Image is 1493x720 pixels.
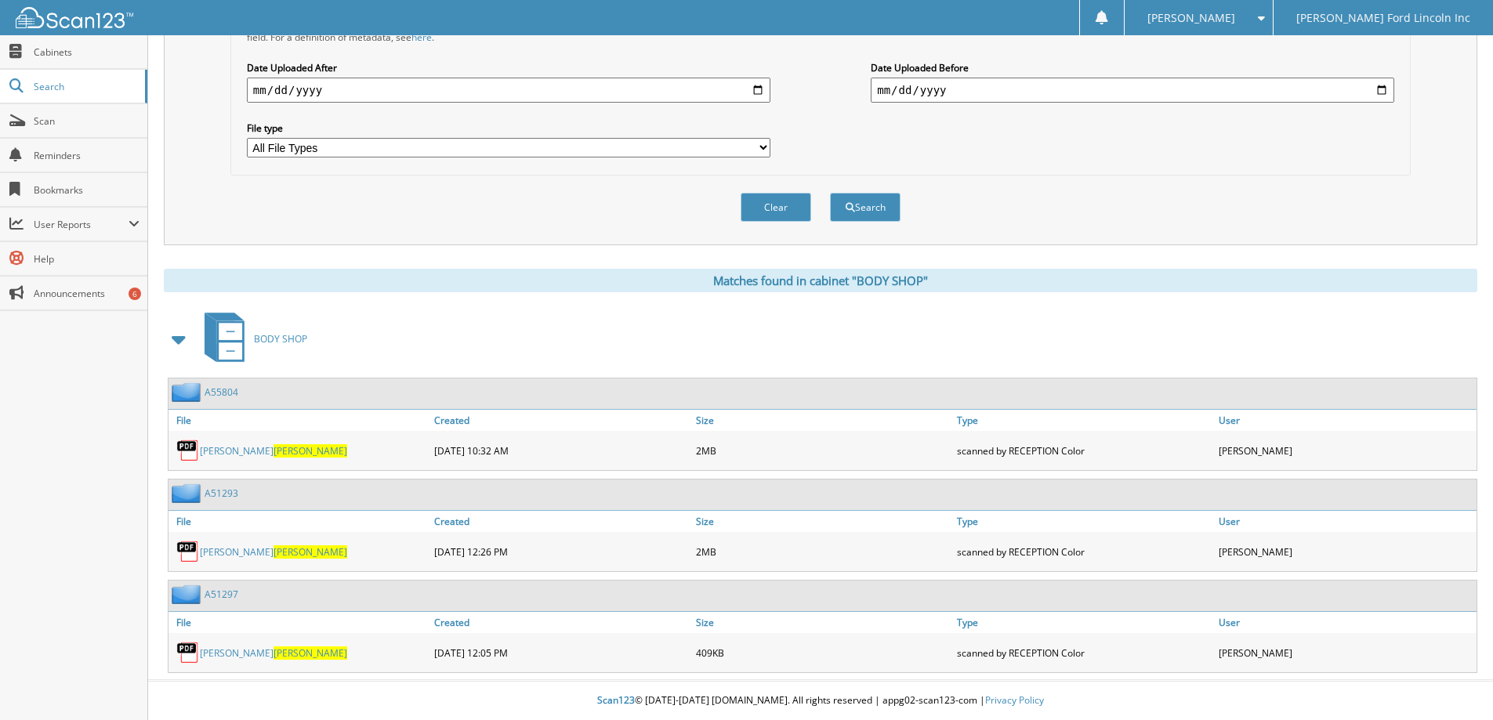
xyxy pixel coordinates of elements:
[247,78,770,103] input: start
[1215,511,1477,532] a: User
[34,149,140,162] span: Reminders
[871,78,1394,103] input: end
[1147,13,1235,23] span: [PERSON_NAME]
[195,308,307,370] a: BODY SHOP
[274,545,347,559] span: [PERSON_NAME]
[692,536,954,567] div: 2MB
[871,61,1394,74] label: Date Uploaded Before
[164,269,1477,292] div: Matches found in cabinet "BODY SHOP"
[205,588,238,601] a: A51297
[953,435,1215,466] div: scanned by RECEPTION Color
[169,612,430,633] a: File
[34,218,129,231] span: User Reports
[34,80,137,93] span: Search
[953,410,1215,431] a: Type
[176,439,200,462] img: PDF.png
[247,61,770,74] label: Date Uploaded After
[430,536,692,567] div: [DATE] 12:26 PM
[953,637,1215,668] div: scanned by RECEPTION Color
[1215,612,1477,633] a: User
[741,193,811,222] button: Clear
[274,646,347,660] span: [PERSON_NAME]
[34,45,140,59] span: Cabinets
[169,511,430,532] a: File
[953,612,1215,633] a: Type
[176,641,200,664] img: PDF.png
[411,31,432,44] a: here
[205,385,238,399] a: A55804
[1215,410,1477,431] a: User
[172,483,205,503] img: folder2.png
[172,584,205,604] img: folder2.png
[1215,637,1477,668] div: [PERSON_NAME]
[1215,536,1477,567] div: [PERSON_NAME]
[169,410,430,431] a: File
[830,193,901,222] button: Search
[692,410,954,431] a: Size
[34,252,140,266] span: Help
[1215,435,1477,466] div: [PERSON_NAME]
[34,114,140,128] span: Scan
[985,693,1044,707] a: Privacy Policy
[597,693,635,707] span: Scan123
[205,487,238,500] a: A51293
[953,511,1215,532] a: Type
[176,540,200,563] img: PDF.png
[200,646,347,660] a: [PERSON_NAME][PERSON_NAME]
[430,435,692,466] div: [DATE] 10:32 AM
[247,121,770,135] label: File type
[34,287,140,300] span: Announcements
[953,536,1215,567] div: scanned by RECEPTION Color
[172,382,205,402] img: folder2.png
[274,444,347,458] span: [PERSON_NAME]
[254,332,307,346] span: BODY SHOP
[430,612,692,633] a: Created
[430,410,692,431] a: Created
[34,183,140,197] span: Bookmarks
[692,637,954,668] div: 409KB
[16,7,133,28] img: scan123-logo-white.svg
[200,545,347,559] a: [PERSON_NAME][PERSON_NAME]
[430,637,692,668] div: [DATE] 12:05 PM
[1415,645,1493,720] iframe: Chat Widget
[692,511,954,532] a: Size
[692,612,954,633] a: Size
[1296,13,1470,23] span: [PERSON_NAME] Ford Lincoln Inc
[430,511,692,532] a: Created
[692,435,954,466] div: 2MB
[148,682,1493,720] div: © [DATE]-[DATE] [DOMAIN_NAME]. All rights reserved | appg02-scan123-com |
[200,444,347,458] a: [PERSON_NAME][PERSON_NAME]
[129,288,141,300] div: 6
